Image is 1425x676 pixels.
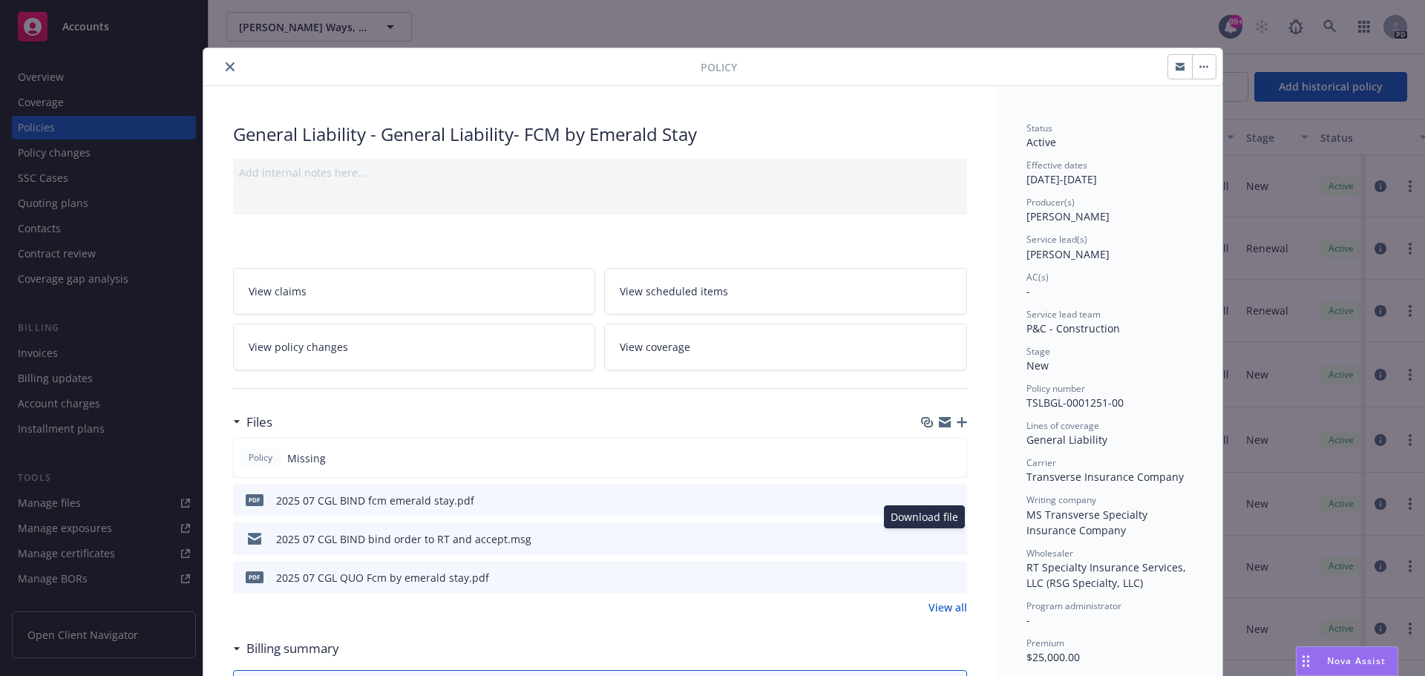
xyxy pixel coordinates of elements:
span: RT Specialty Insurance Services, LLC (RSG Specialty, LLC) [1026,560,1189,590]
a: View policy changes [233,324,596,370]
span: View scheduled items [620,283,728,299]
button: preview file [948,531,961,547]
span: - [1026,284,1030,298]
span: General Liability [1026,433,1107,447]
h3: Files [246,413,272,432]
span: Transverse Insurance Company [1026,470,1184,484]
span: Service lead(s) [1026,233,1087,246]
div: 2025 07 CGL BIND bind order to RT and accept.msg [276,531,531,547]
a: View all [928,600,967,615]
div: 2025 07 CGL BIND fcm emerald stay.pdf [276,493,474,508]
span: New [1026,358,1049,373]
span: pdf [246,494,263,505]
span: Writing company [1026,493,1096,506]
div: Download file [884,505,965,528]
span: Nova Assist [1327,654,1386,667]
span: Premium [1026,637,1064,649]
span: AC(s) [1026,271,1049,283]
a: View scheduled items [604,268,967,315]
button: download file [924,570,936,585]
button: Nova Assist [1296,646,1398,676]
span: Missing [287,450,326,466]
span: Carrier [1026,456,1056,469]
span: Producer(s) [1026,196,1075,209]
a: View claims [233,268,596,315]
span: View claims [249,283,307,299]
button: preview file [948,570,961,585]
div: Add internal notes here... [239,165,961,180]
button: close [221,58,239,76]
button: download file [924,493,936,508]
span: [PERSON_NAME] [1026,247,1110,261]
span: Effective dates [1026,159,1087,171]
span: Status [1026,122,1052,134]
span: P&C - Construction [1026,321,1120,335]
span: Stage [1026,345,1050,358]
span: [PERSON_NAME] [1026,209,1110,223]
button: preview file [948,493,961,508]
div: Billing summary [233,639,339,658]
span: $25,000.00 [1026,650,1080,664]
span: MS Transverse Specialty Insurance Company [1026,508,1150,537]
span: View policy changes [249,339,348,355]
button: download file [924,531,936,547]
div: Drag to move [1297,647,1315,675]
span: Service lead team [1026,308,1101,321]
div: General Liability - General Liability- FCM by Emerald Stay [233,122,967,147]
span: Policy number [1026,382,1085,395]
span: Policy [701,59,737,75]
span: View coverage [620,339,690,355]
span: pdf [246,571,263,583]
span: Lines of coverage [1026,419,1099,432]
div: Files [233,413,272,432]
span: Active [1026,135,1056,149]
span: Program administrator [1026,600,1121,612]
h3: Billing summary [246,639,339,658]
div: [DATE] - [DATE] [1026,159,1193,187]
span: TSLBGL-0001251-00 [1026,396,1124,410]
span: Wholesaler [1026,547,1073,559]
span: Policy [246,451,275,465]
span: - [1026,613,1030,627]
div: 2025 07 CGL QUO Fcm by emerald stay.pdf [276,570,489,585]
a: View coverage [604,324,967,370]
